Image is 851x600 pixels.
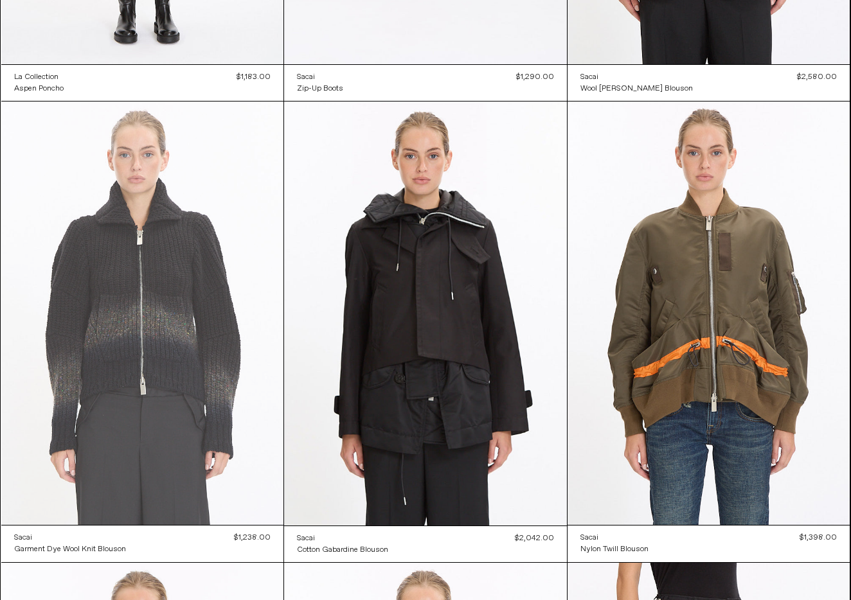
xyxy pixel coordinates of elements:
a: Wool [PERSON_NAME] Blouson [580,83,693,94]
div: $1,398.00 [800,532,837,543]
a: Sacai [580,532,649,543]
div: $2,042.00 [515,533,554,544]
a: Zip-Up Boots [297,83,343,94]
a: Garment Dye Wool Knit Blouson [14,543,126,555]
div: Zip-Up Boots [297,84,343,94]
a: Aspen Poncho [14,83,64,94]
a: Sacai [14,532,126,543]
div: Sacai [297,533,315,544]
a: Cotton Gabardine Blouson [297,544,388,556]
div: $2,580.00 [797,71,837,83]
img: Sacai Cotton Gabardine Blouson [284,101,567,525]
div: Wool [PERSON_NAME] Blouson [580,84,693,94]
div: $1,183.00 [237,71,271,83]
div: Cotton Gabardine Blouson [297,545,388,556]
div: Sacai [580,533,598,543]
div: $1,238.00 [234,532,271,543]
a: Sacai [297,71,343,83]
a: Sacai [297,533,388,544]
a: La Collection [14,71,64,83]
div: $1,290.00 [516,71,554,83]
div: Sacai [297,72,315,83]
a: Sacai [580,71,693,83]
img: Sacai Nylon Twill Blouson [568,101,850,525]
div: Aspen Poncho [14,84,64,94]
div: Sacai [580,72,598,83]
div: La Collection [14,72,58,83]
a: Nylon Twill Blouson [580,543,649,555]
div: Sacai [14,533,32,543]
img: Sacai Garment Dye Wool [1,101,284,525]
